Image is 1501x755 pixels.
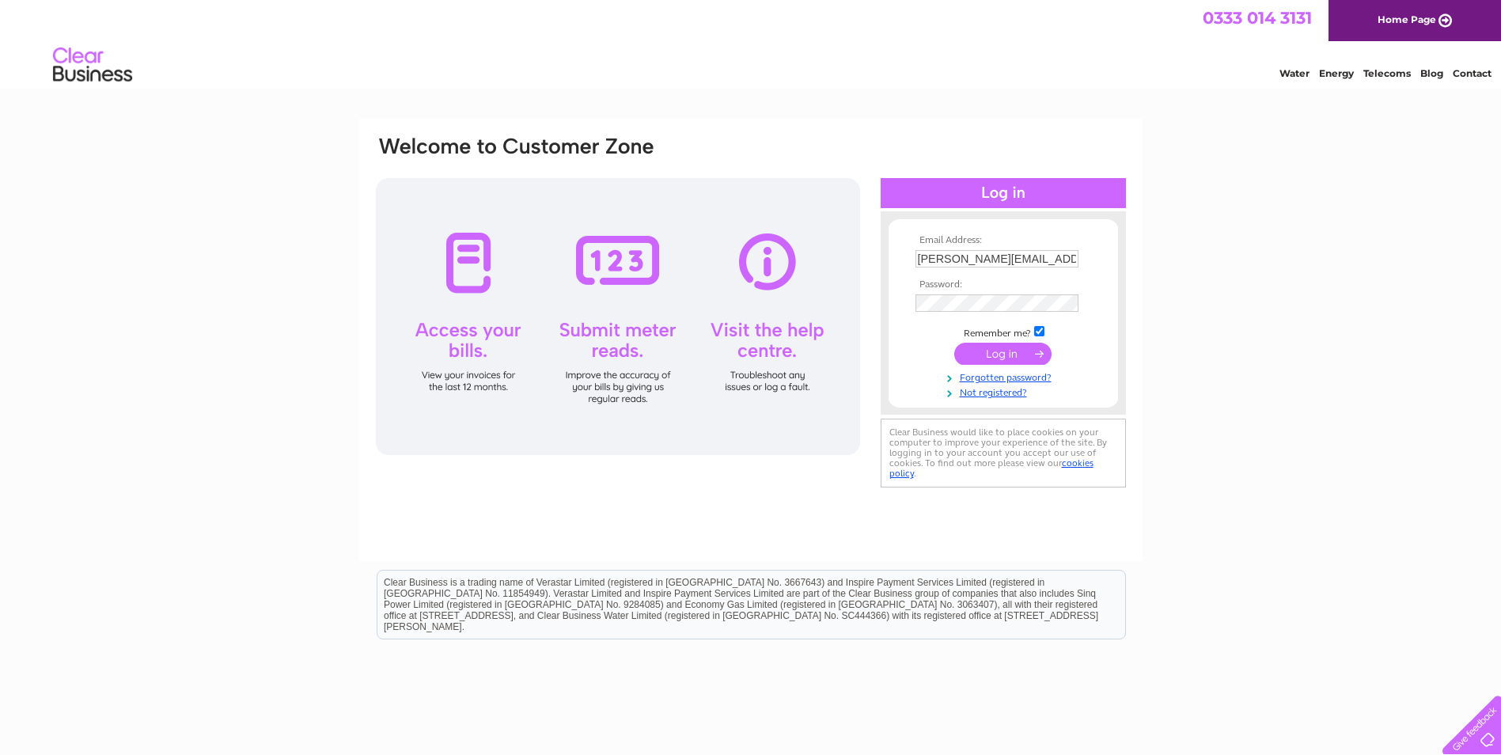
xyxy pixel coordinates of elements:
[915,384,1095,399] a: Not registered?
[954,343,1052,365] input: Submit
[1203,8,1312,28] a: 0333 014 3131
[912,324,1095,340] td: Remember me?
[912,279,1095,290] th: Password:
[1420,67,1443,79] a: Blog
[1279,67,1310,79] a: Water
[1453,67,1492,79] a: Contact
[52,41,133,89] img: logo.png
[889,457,1094,479] a: cookies policy
[915,369,1095,384] a: Forgotten password?
[377,9,1125,77] div: Clear Business is a trading name of Verastar Limited (registered in [GEOGRAPHIC_DATA] No. 3667643...
[912,235,1095,246] th: Email Address:
[1319,67,1354,79] a: Energy
[1363,67,1411,79] a: Telecoms
[881,419,1126,488] div: Clear Business would like to place cookies on your computer to improve your experience of the sit...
